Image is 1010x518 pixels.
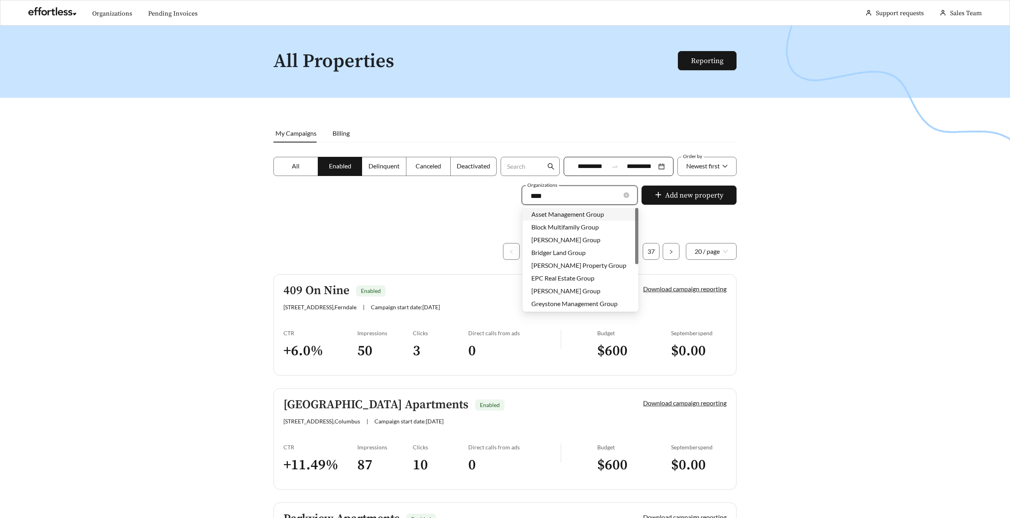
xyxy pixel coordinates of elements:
[611,163,618,170] span: swap-right
[283,304,356,310] span: [STREET_ADDRESS] , Ferndale
[413,330,468,336] div: Clicks
[665,190,723,201] span: Add new property
[531,261,626,269] span: [PERSON_NAME] Property Group
[283,418,360,425] span: [STREET_ADDRESS] , Columbus
[686,162,720,170] span: Newest first
[531,236,600,243] span: [PERSON_NAME] Group
[368,162,400,170] span: Delinquent
[671,444,727,451] div: September spend
[480,401,500,408] span: Enabled
[876,9,924,17] a: Support requests
[371,304,440,310] span: Campaign start date: [DATE]
[283,456,357,474] h3: + 11.49 %
[366,418,368,425] span: |
[468,342,560,360] h3: 0
[643,285,727,293] a: Download campaign reporting
[643,243,659,260] li: 37
[92,10,132,18] a: Organizations
[283,342,357,360] h3: + 6.0 %
[611,163,618,170] span: to
[671,456,727,474] h3: $ 0.00
[547,163,555,170] span: search
[413,342,468,360] h3: 3
[357,330,413,336] div: Impressions
[416,162,441,170] span: Canceled
[531,210,604,218] span: Asset Management Group
[333,129,350,137] span: Billing
[597,330,671,336] div: Budget
[643,243,659,259] a: 37
[357,456,413,474] h3: 87
[457,162,490,170] span: Deactivated
[329,162,351,170] span: Enabled
[292,162,299,170] span: All
[663,243,679,260] li: Next Page
[148,10,198,18] a: Pending Invoices
[509,249,514,254] span: left
[468,330,560,336] div: Direct calls from ads
[671,330,727,336] div: September spend
[950,9,982,17] span: Sales Team
[357,444,413,451] div: Impressions
[357,342,413,360] h3: 50
[283,398,468,411] h5: [GEOGRAPHIC_DATA] Apartments
[363,304,364,310] span: |
[531,249,586,256] span: Bridger Land Group
[671,342,727,360] h3: $ 0.00
[374,418,444,425] span: Campaign start date: [DATE]
[624,192,629,198] span: close-circle
[503,243,520,260] button: left
[413,456,468,474] h3: 10
[655,191,662,200] span: plus
[283,284,349,297] h5: 409 On Nine
[643,399,727,407] a: Download campaign reporting
[468,456,560,474] h3: 0
[468,444,560,451] div: Direct calls from ads
[361,287,381,294] span: Enabled
[597,342,671,360] h3: $ 600
[283,330,357,336] div: CTR
[273,388,737,490] a: [GEOGRAPHIC_DATA] ApartmentsEnabled[STREET_ADDRESS],Columbus|Campaign start date:[DATE]Download c...
[503,243,520,260] li: Previous Page
[531,274,594,282] span: EPC Real Estate Group
[413,444,468,451] div: Clicks
[695,243,728,259] span: 20 / page
[642,186,737,205] button: plusAdd new property
[597,444,671,451] div: Budget
[273,274,737,376] a: 409 On NineEnabled[STREET_ADDRESS],Ferndale|Campaign start date:[DATE]Download campaign reporting...
[669,249,673,254] span: right
[275,129,317,137] span: My Campaigns
[686,243,737,260] div: Page Size
[531,300,618,307] span: Greystone Management Group
[663,243,679,260] button: right
[597,456,671,474] h3: $ 600
[531,223,599,231] span: Block Multifamily Group
[531,287,600,295] span: [PERSON_NAME] Group
[283,444,357,451] div: CTR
